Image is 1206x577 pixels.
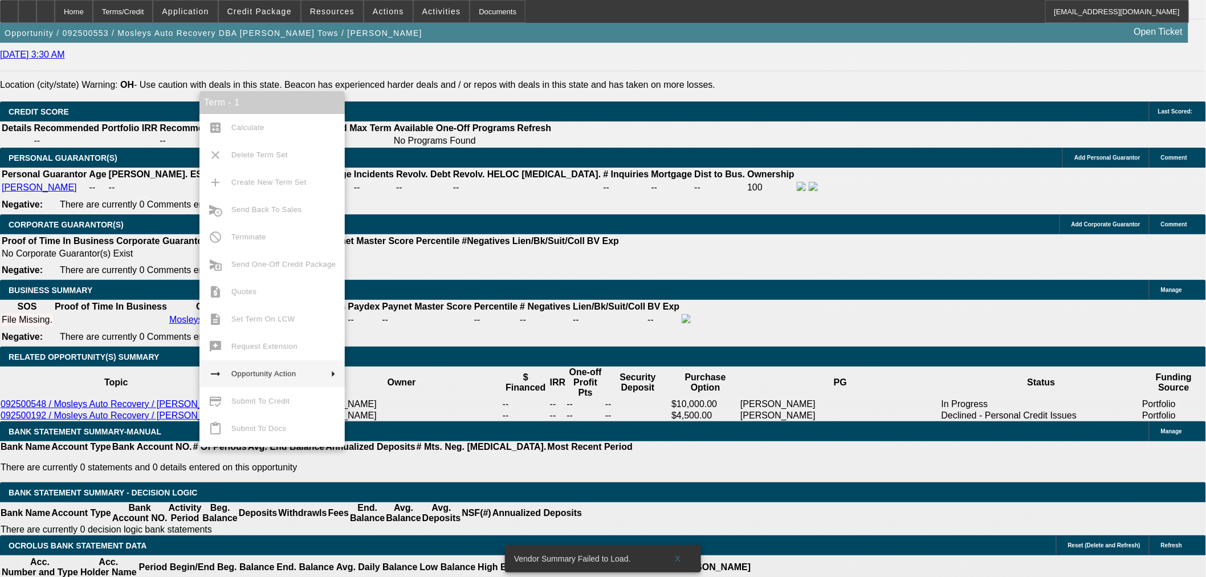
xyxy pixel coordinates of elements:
th: Fees [328,502,349,524]
div: Term - 1 [199,91,345,114]
td: $4,500.00 [671,410,740,421]
b: #Negatives [462,236,511,246]
td: -- [694,181,746,194]
button: Application [153,1,217,22]
span: There are currently 0 Comments entered on this opportunity [60,200,301,209]
span: Manage [1161,287,1182,293]
th: Annualized Deposits [325,441,415,453]
b: # Negatives [520,302,571,311]
b: Revolv. HELOC [MEDICAL_DATA]. [453,169,601,179]
td: No Corporate Guarantor(s) Exist [1,248,624,259]
b: Personal Guarantor [2,169,87,179]
th: Beg. Balance [202,502,238,524]
b: Incidents [354,169,394,179]
img: facebook-icon.png [797,182,806,191]
span: Add Corporate Guarantor [1071,221,1140,227]
th: Account Type [51,502,112,524]
td: -- [502,410,549,421]
td: -- [159,135,280,147]
span: There are currently 0 Comments entered on this opportunity [60,265,301,275]
th: Recommended One Off IRR [159,123,280,134]
td: -- [88,181,107,194]
th: Avg. Deposits [422,502,462,524]
td: -- [572,314,646,326]
td: -- [353,181,394,194]
span: X [675,554,682,563]
span: Opportunity / 092500553 / Mosleys Auto Recovery DBA [PERSON_NAME] Tows / [PERSON_NAME] [5,29,422,38]
th: PG [740,367,941,399]
span: Resources [310,7,355,16]
b: Negative: [2,265,43,275]
th: $ Financed [502,367,549,399]
b: Negative: [2,200,43,209]
div: Vendor Summary Failed to Load. [505,545,660,572]
b: Revolv. Debt [396,169,451,179]
span: CORPORATE GUARANTOR(S) [9,220,124,229]
b: Ownership [747,169,795,179]
span: Refresh [1161,542,1182,548]
b: Age [89,169,106,179]
button: Credit Package [219,1,300,22]
b: # Inquiries [603,169,649,179]
th: Available One-Off Programs [393,123,516,134]
th: Bank Account NO. [112,502,168,524]
span: Add Personal Guarantor [1074,155,1140,161]
td: -- [108,181,209,194]
td: -- [647,314,680,326]
th: Security Deposit [605,367,671,399]
span: Credit Package [227,7,292,16]
th: Account Type [51,441,112,453]
td: Portfolio [1142,410,1206,421]
button: Resources [301,1,363,22]
b: [PERSON_NAME]. EST [109,169,208,179]
span: Actions [373,7,404,16]
td: -- [347,314,380,326]
td: $10,000.00 [671,399,740,410]
td: -- [396,181,451,194]
b: Dist to Bus. [695,169,745,179]
mat-icon: arrow_right_alt [209,367,222,381]
span: Manage [1161,428,1182,434]
th: Avg. End Balance [247,441,325,453]
th: IRR [549,367,567,399]
th: Proof of Time In Business [54,301,168,312]
div: File Missing. [2,315,52,325]
th: Annualized Deposits [492,502,582,524]
td: -- [602,181,649,194]
p: There are currently 0 statements and 0 details entered on this opportunity [1,462,633,473]
img: linkedin-icon.png [809,182,818,191]
b: Percentile [416,236,459,246]
th: # Of Periods [193,441,247,453]
span: Comment [1161,155,1187,161]
th: Recommended Portfolio IRR [33,123,158,134]
th: Status [941,367,1142,399]
span: Comment [1161,221,1187,227]
a: 092500192 / Mosleys Auto Recovery / [PERSON_NAME] [1,411,232,420]
td: -- [651,181,693,194]
b: Paynet Master Score [324,236,414,246]
span: There are currently 0 Comments entered on this opportunity [60,332,301,342]
th: Refresh [517,123,552,134]
span: PERSONAL GUARANTOR(S) [9,153,117,162]
span: BUSINESS SUMMARY [9,286,92,295]
td: [PERSON_NAME] [740,410,941,421]
td: -- [566,399,605,410]
td: -- [566,410,605,421]
td: Portfolio [1142,399,1206,410]
a: Open Ticket [1130,22,1187,42]
button: Activities [414,1,470,22]
th: Avg. Balance [385,502,421,524]
b: BV Exp [587,236,619,246]
th: One-off Profit Pts [566,367,605,399]
td: -- [549,399,567,410]
td: -- [502,399,549,410]
b: Lien/Bk/Suit/Coll [573,302,645,311]
a: [PERSON_NAME] [2,182,77,192]
b: Lien/Bk/Suit/Coll [512,236,585,246]
td: [PERSON_NAME] [740,399,941,410]
b: Company [196,302,238,311]
b: Mortgage [651,169,692,179]
span: Bank Statement Summary - Decision Logic [9,488,198,497]
b: Percentile [474,302,518,311]
div: -- [474,315,518,325]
